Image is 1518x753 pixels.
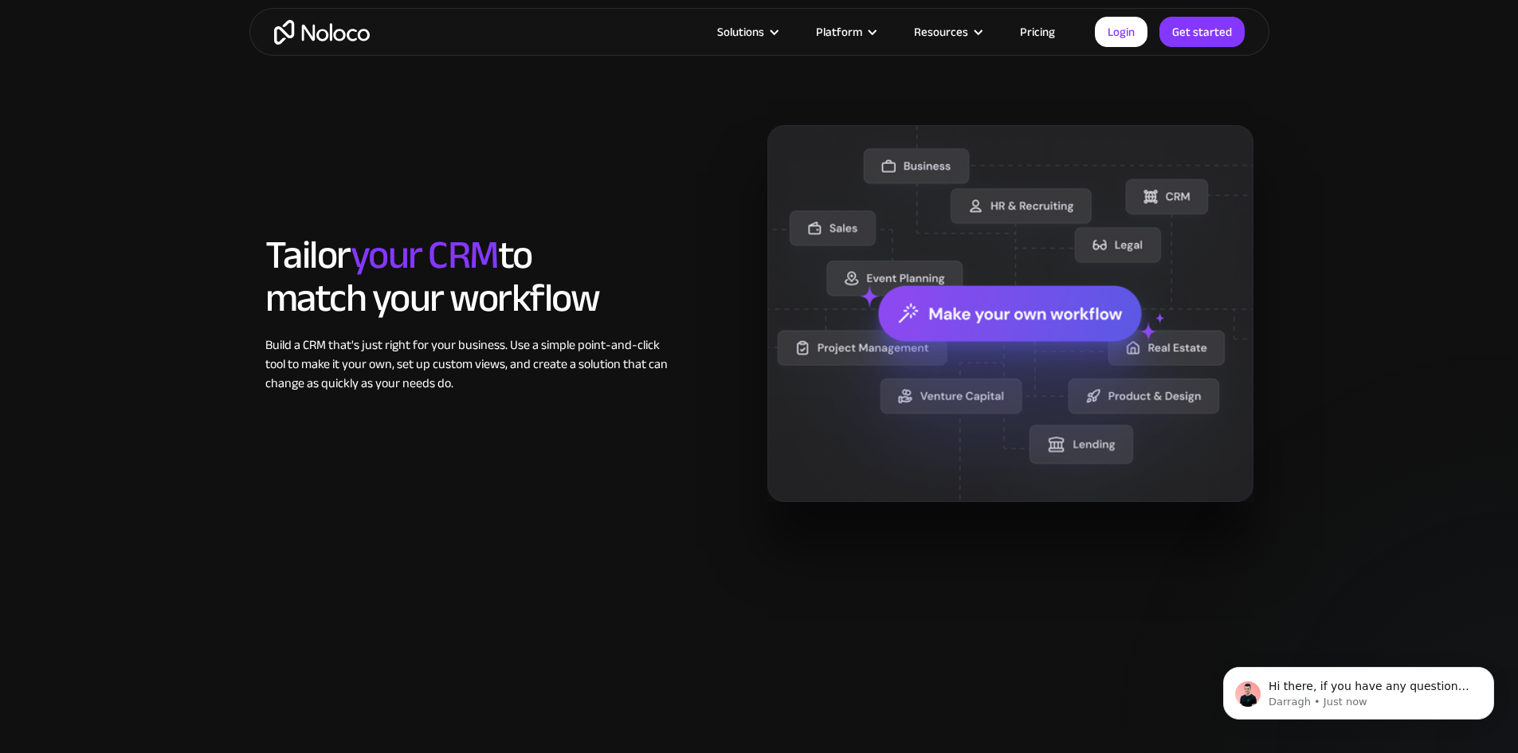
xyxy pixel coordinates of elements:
[796,22,894,42] div: Platform
[1199,633,1518,745] iframe: Intercom notifications message
[351,218,499,292] span: your CRM
[1000,22,1075,42] a: Pricing
[265,233,668,320] h2: Tailor to match your workflow
[816,22,862,42] div: Platform
[717,22,764,42] div: Solutions
[1159,17,1245,47] a: Get started
[265,335,668,393] div: Build a CRM that's just right for your business. Use a simple point-and-click tool to make it you...
[914,22,968,42] div: Resources
[274,20,370,45] a: home
[697,22,796,42] div: Solutions
[1095,17,1147,47] a: Login
[894,22,1000,42] div: Resources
